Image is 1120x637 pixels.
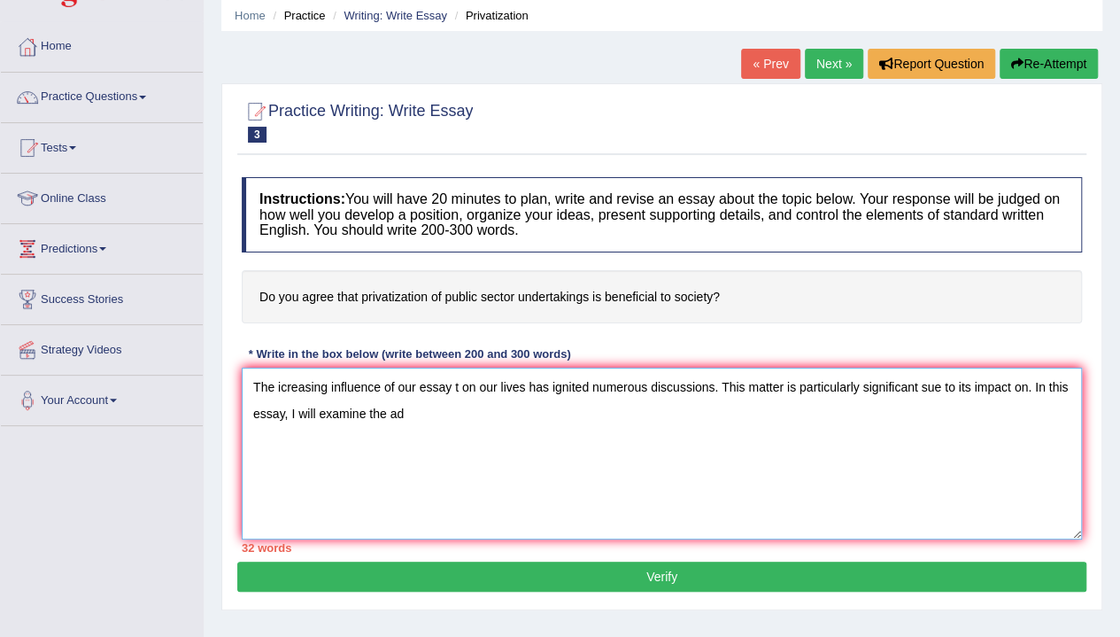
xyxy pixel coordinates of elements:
h2: Practice Writing: Write Essay [242,98,473,143]
li: Privatization [451,7,529,24]
a: Strategy Videos [1,325,203,369]
button: Re-Attempt [1000,49,1098,79]
h4: You will have 20 minutes to plan, write and revise an essay about the topic below. Your response ... [242,177,1082,252]
b: Instructions: [259,191,345,206]
h4: Do you agree that privatization of public sector undertakings is beneficial to society? [242,270,1082,324]
a: « Prev [741,49,799,79]
a: Home [235,9,266,22]
a: Home [1,22,203,66]
a: Practice Questions [1,73,203,117]
button: Report Question [868,49,995,79]
div: * Write in the box below (write between 200 and 300 words) [242,346,577,362]
a: Your Account [1,376,203,420]
a: Tests [1,123,203,167]
a: Success Stories [1,275,203,319]
a: Writing: Write Essay [344,9,447,22]
a: Online Class [1,174,203,218]
a: Predictions [1,224,203,268]
li: Practice [268,7,325,24]
div: 32 words [242,540,1082,556]
span: 3 [248,127,266,143]
button: Verify [237,562,1086,592]
a: Next » [805,49,863,79]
